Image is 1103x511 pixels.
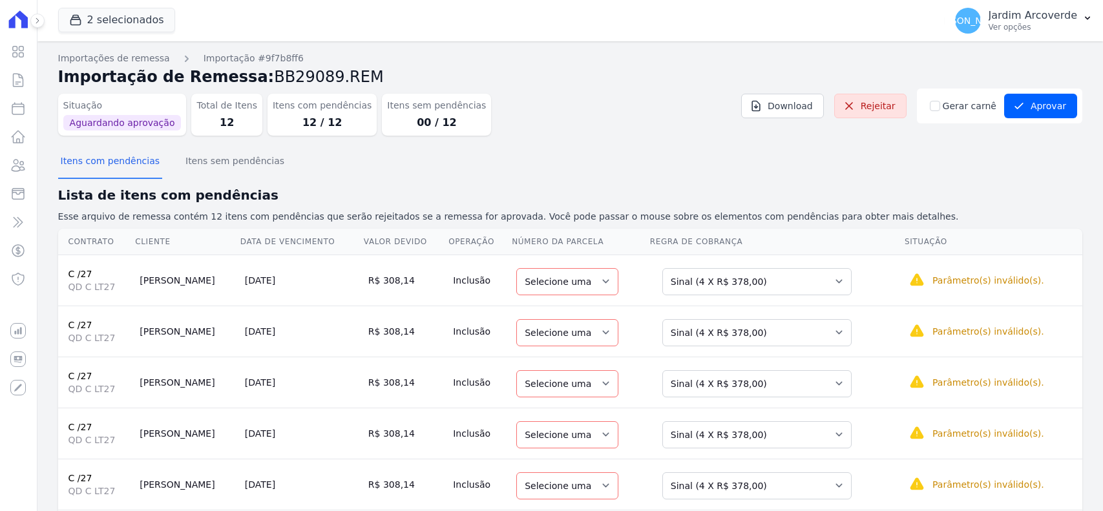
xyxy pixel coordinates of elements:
td: [DATE] [240,255,363,306]
p: Esse arquivo de remessa contém 12 itens com pendências que serão rejeitados se a remessa for apro... [58,210,1082,224]
span: QD C LT27 [68,433,130,446]
p: Parâmetro(s) inválido(s). [932,376,1044,389]
p: Ver opções [989,22,1077,32]
h2: Lista de itens com pendências [58,185,1082,205]
th: Cliente [134,229,239,255]
span: QD C LT27 [68,382,130,395]
a: C /27 [68,320,92,330]
th: Número da Parcela [511,229,649,255]
dd: 12 / 12 [273,115,372,130]
button: [PERSON_NAME] Jardim Arcoverde Ver opções [945,3,1103,39]
p: Parâmetro(s) inválido(s). [932,325,1044,338]
th: Situação [904,229,1082,255]
th: Valor devido [363,229,448,255]
p: Parâmetro(s) inválido(s). [932,274,1044,287]
dt: Itens sem pendências [387,99,486,112]
span: QD C LT27 [68,331,130,344]
td: Inclusão [448,357,511,408]
td: [DATE] [240,306,363,357]
td: R$ 308,14 [363,408,448,459]
dt: Situação [63,99,182,112]
td: Inclusão [448,306,511,357]
a: C /27 [68,422,92,432]
dt: Total de Itens [196,99,257,112]
td: [PERSON_NAME] [134,459,239,510]
th: Regra de Cobrança [649,229,904,255]
a: C /27 [68,371,92,381]
span: BB29089.REM [274,68,383,86]
dt: Itens com pendências [273,99,372,112]
span: Aguardando aprovação [63,115,182,130]
td: [PERSON_NAME] [134,357,239,408]
a: Importação #9f7b8ff6 [204,52,304,65]
a: Rejeitar [834,94,907,118]
td: R$ 308,14 [363,306,448,357]
th: Operação [448,229,511,255]
dd: 12 [196,115,257,130]
p: Parâmetro(s) inválido(s). [932,427,1044,440]
p: Parâmetro(s) inválido(s). [932,478,1044,491]
td: [DATE] [240,357,363,408]
button: Aprovar [1004,94,1077,118]
button: 2 selecionados [58,8,175,32]
dd: 00 / 12 [387,115,486,130]
td: R$ 308,14 [363,255,448,306]
td: Inclusão [448,459,511,510]
button: Itens sem pendências [183,145,287,179]
td: Inclusão [448,408,511,459]
a: Download [741,94,824,118]
label: Gerar carnê [943,99,996,113]
span: QD C LT27 [68,485,130,497]
th: Data de Vencimento [240,229,363,255]
a: Importações de remessa [58,52,170,65]
a: C /27 [68,473,92,483]
span: QD C LT27 [68,280,130,293]
td: [PERSON_NAME] [134,255,239,306]
h2: Importação de Remessa: [58,65,1082,89]
td: [DATE] [240,408,363,459]
a: C /27 [68,269,92,279]
td: [DATE] [240,459,363,510]
nav: Breadcrumb [58,52,1082,65]
td: R$ 308,14 [363,357,448,408]
p: Jardim Arcoverde [989,9,1077,22]
td: [PERSON_NAME] [134,306,239,357]
button: Itens com pendências [58,145,162,179]
td: R$ 308,14 [363,459,448,510]
span: [PERSON_NAME] [930,16,1005,25]
td: [PERSON_NAME] [134,408,239,459]
td: Inclusão [448,255,511,306]
th: Contrato [58,229,135,255]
